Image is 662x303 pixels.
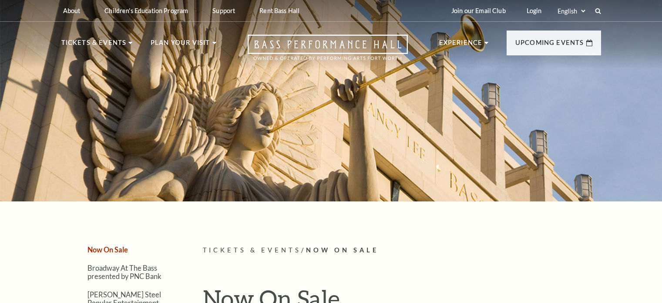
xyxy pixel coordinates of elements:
a: Broadway At The Bass presented by PNC Bank [87,264,161,280]
a: Now On Sale [87,245,128,254]
p: Experience [439,37,483,53]
p: Support [212,7,235,14]
p: Tickets & Events [61,37,127,53]
span: Tickets & Events [203,246,302,254]
p: Children's Education Program [104,7,188,14]
p: Plan Your Visit [151,37,210,53]
span: Now On Sale [306,246,379,254]
p: Upcoming Events [515,37,584,53]
p: Rent Bass Hall [259,7,299,14]
p: About [63,7,81,14]
select: Select: [556,7,587,15]
p: / [203,245,601,256]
